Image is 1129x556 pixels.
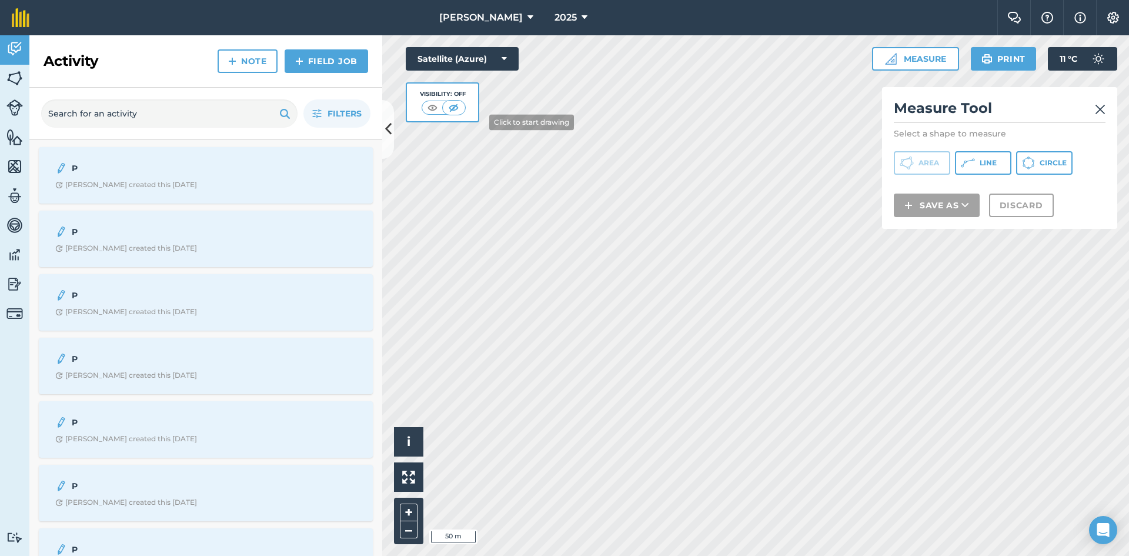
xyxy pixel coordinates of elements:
[980,158,997,168] span: Line
[55,434,197,444] div: [PERSON_NAME] created this [DATE]
[6,305,23,322] img: svg+xml;base64,PD94bWwgdmVyc2lvbj0iMS4wIiBlbmNvZGluZz0idXRmLTgiPz4KPCEtLSBHZW5lcmF0b3I6IEFkb2JlIE...
[1106,12,1120,24] img: A cog icon
[894,194,980,217] button: Save as
[55,479,67,493] img: svg+xml;base64,PD94bWwgdmVyc2lvbj0iMS4wIiBlbmNvZGluZz0idXRmLTgiPz4KPCEtLSBHZW5lcmF0b3I6IEFkb2JlIE...
[407,434,410,449] span: i
[41,99,298,128] input: Search for an activity
[44,52,98,71] h2: Activity
[303,99,370,128] button: Filters
[904,198,913,212] img: svg+xml;base64,PHN2ZyB4bWxucz0iaHR0cDovL3d3dy53My5vcmcvMjAwMC9zdmciIHdpZHRoPSIxNCIgaGVpZ2h0PSIyNC...
[6,40,23,58] img: svg+xml;base64,PD94bWwgdmVyc2lvbj0iMS4wIiBlbmNvZGluZz0idXRmLTgiPz4KPCEtLSBHZW5lcmF0b3I6IEFkb2JlIE...
[6,69,23,87] img: svg+xml;base64,PHN2ZyB4bWxucz0iaHR0cDovL3d3dy53My5vcmcvMjAwMC9zdmciIHdpZHRoPSI1NiIgaGVpZ2h0PSI2MC...
[981,52,993,66] img: svg+xml;base64,PHN2ZyB4bWxucz0iaHR0cDovL3d3dy53My5vcmcvMjAwMC9zdmciIHdpZHRoPSIxOSIgaGVpZ2h0PSIyNC...
[1095,102,1105,116] img: svg+xml;base64,PHN2ZyB4bWxucz0iaHR0cDovL3d3dy53My5vcmcvMjAwMC9zdmciIHdpZHRoPSIyMiIgaGVpZ2h0PSIzMC...
[894,99,1105,123] h2: Measure Tool
[402,471,415,484] img: Four arrows, one pointing top left, one top right, one bottom right and the last bottom left
[6,275,23,293] img: svg+xml;base64,PD94bWwgdmVyc2lvbj0iMS4wIiBlbmNvZGluZz0idXRmLTgiPz4KPCEtLSBHZW5lcmF0b3I6IEFkb2JlIE...
[439,11,523,25] span: [PERSON_NAME]
[6,99,23,116] img: svg+xml;base64,PD94bWwgdmVyc2lvbj0iMS4wIiBlbmNvZGluZz0idXRmLTgiPz4KPCEtLSBHZW5lcmF0b3I6IEFkb2JlIE...
[971,47,1037,71] button: Print
[55,244,197,253] div: [PERSON_NAME] created this [DATE]
[72,225,258,238] strong: P
[55,372,63,379] img: Clock with arrow pointing clockwise
[6,246,23,264] img: svg+xml;base64,PD94bWwgdmVyc2lvbj0iMS4wIiBlbmNvZGluZz0idXRmLTgiPz4KPCEtLSBHZW5lcmF0b3I6IEFkb2JlIE...
[72,480,258,492] strong: P
[55,435,63,443] img: Clock with arrow pointing clockwise
[1087,47,1110,71] img: svg+xml;base64,PD94bWwgdmVyc2lvbj0iMS4wIiBlbmNvZGluZz0idXRmLTgiPz4KPCEtLSBHZW5lcmF0b3I6IEFkb2JlIE...
[6,217,23,234] img: svg+xml;base64,PD94bWwgdmVyc2lvbj0iMS4wIiBlbmNvZGluZz0idXRmLTgiPz4KPCEtLSBHZW5lcmF0b3I6IEFkb2JlIE...
[55,161,67,175] img: svg+xml;base64,PD94bWwgdmVyc2lvbj0iMS4wIiBlbmNvZGluZz0idXRmLTgiPz4KPCEtLSBHZW5lcmF0b3I6IEFkb2JlIE...
[328,107,362,120] span: Filters
[72,289,258,302] strong: P
[1040,12,1054,24] img: A question mark icon
[46,218,366,260] a: PClock with arrow pointing clockwise[PERSON_NAME] created this [DATE]
[228,54,236,68] img: svg+xml;base64,PHN2ZyB4bWxucz0iaHR0cDovL3d3dy53My5vcmcvMjAwMC9zdmciIHdpZHRoPSIxNCIgaGVpZ2h0PSIyNC...
[6,128,23,146] img: svg+xml;base64,PHN2ZyB4bWxucz0iaHR0cDovL3d3dy53My5vcmcvMjAwMC9zdmciIHdpZHRoPSI1NiIgaGVpZ2h0PSI2MC...
[55,371,197,380] div: [PERSON_NAME] created this [DATE]
[394,427,423,457] button: i
[1007,12,1021,24] img: Two speech bubbles overlapping with the left bubble in the forefront
[46,281,366,324] a: PClock with arrow pointing clockwise[PERSON_NAME] created this [DATE]
[1016,151,1073,175] button: Circle
[285,49,368,73] a: Field Job
[218,49,278,73] a: Note
[55,288,67,302] img: svg+xml;base64,PD94bWwgdmVyc2lvbj0iMS4wIiBlbmNvZGluZz0idXRmLTgiPz4KPCEtLSBHZW5lcmF0b3I6IEFkb2JlIE...
[46,472,366,514] a: PClock with arrow pointing clockwise[PERSON_NAME] created this [DATE]
[72,352,258,365] strong: P
[6,158,23,175] img: svg+xml;base64,PHN2ZyB4bWxucz0iaHR0cDovL3d3dy53My5vcmcvMjAwMC9zdmciIHdpZHRoPSI1NiIgaGVpZ2h0PSI2MC...
[1074,11,1086,25] img: svg+xml;base64,PHN2ZyB4bWxucz0iaHR0cDovL3d3dy53My5vcmcvMjAwMC9zdmciIHdpZHRoPSIxNyIgaGVpZ2h0PSIxNy...
[279,106,290,121] img: svg+xml;base64,PHN2ZyB4bWxucz0iaHR0cDovL3d3dy53My5vcmcvMjAwMC9zdmciIHdpZHRoPSIxOSIgaGVpZ2h0PSIyNC...
[55,352,67,366] img: svg+xml;base64,PD94bWwgdmVyc2lvbj0iMS4wIiBlbmNvZGluZz0idXRmLTgiPz4KPCEtLSBHZW5lcmF0b3I6IEFkb2JlIE...
[72,162,258,175] strong: P
[6,187,23,205] img: svg+xml;base64,PD94bWwgdmVyc2lvbj0iMS4wIiBlbmNvZGluZz0idXRmLTgiPz4KPCEtLSBHZW5lcmF0b3I6IEFkb2JlIE...
[55,308,63,316] img: Clock with arrow pointing clockwise
[295,54,303,68] img: svg+xml;base64,PHN2ZyB4bWxucz0iaHR0cDovL3d3dy53My5vcmcvMjAwMC9zdmciIHdpZHRoPSIxNCIgaGVpZ2h0PSIyNC...
[1060,47,1077,71] span: 11 ° C
[55,225,67,239] img: svg+xml;base64,PD94bWwgdmVyc2lvbj0iMS4wIiBlbmNvZGluZz0idXRmLTgiPz4KPCEtLSBHZW5lcmF0b3I6IEFkb2JlIE...
[489,114,574,130] div: Click to start drawing
[46,345,366,387] a: PClock with arrow pointing clockwise[PERSON_NAME] created this [DATE]
[46,154,366,197] a: PClock with arrow pointing clockwise[PERSON_NAME] created this [DATE]
[12,8,29,27] img: fieldmargin Logo
[894,128,1105,139] p: Select a shape to measure
[446,102,461,114] img: svg+xml;base64,PHN2ZyB4bWxucz0iaHR0cDovL3d3dy53My5vcmcvMjAwMC9zdmciIHdpZHRoPSI1MCIgaGVpZ2h0PSI0MC...
[1040,158,1067,168] span: Circle
[55,499,63,507] img: Clock with arrow pointing clockwise
[55,245,63,252] img: Clock with arrow pointing clockwise
[55,307,197,317] div: [PERSON_NAME] created this [DATE]
[989,194,1054,217] button: Discard
[872,47,959,71] button: Measure
[55,498,197,507] div: [PERSON_NAME] created this [DATE]
[46,408,366,451] a: PClock with arrow pointing clockwise[PERSON_NAME] created this [DATE]
[72,543,258,556] strong: P
[6,532,23,543] img: svg+xml;base64,PD94bWwgdmVyc2lvbj0iMS4wIiBlbmNvZGluZz0idXRmLTgiPz4KPCEtLSBHZW5lcmF0b3I6IEFkb2JlIE...
[72,416,258,429] strong: P
[400,504,417,521] button: +
[55,180,197,189] div: [PERSON_NAME] created this [DATE]
[1048,47,1117,71] button: 11 °C
[555,11,577,25] span: 2025
[400,521,417,538] button: –
[955,151,1011,175] button: Line
[420,89,466,99] div: Visibility: Off
[55,181,63,189] img: Clock with arrow pointing clockwise
[55,415,67,430] img: svg+xml;base64,PD94bWwgdmVyc2lvbj0iMS4wIiBlbmNvZGluZz0idXRmLTgiPz4KPCEtLSBHZW5lcmF0b3I6IEFkb2JlIE...
[1089,516,1117,544] div: Open Intercom Messenger
[918,158,939,168] span: Area
[885,53,897,65] img: Ruler icon
[894,151,950,175] button: Area
[406,47,519,71] button: Satellite (Azure)
[425,102,440,114] img: svg+xml;base64,PHN2ZyB4bWxucz0iaHR0cDovL3d3dy53My5vcmcvMjAwMC9zdmciIHdpZHRoPSI1MCIgaGVpZ2h0PSI0MC...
